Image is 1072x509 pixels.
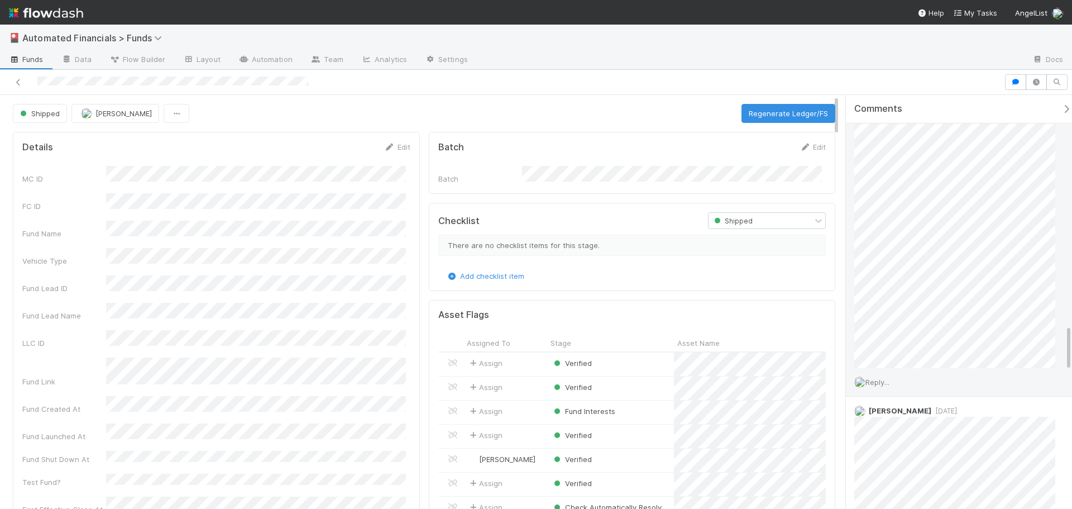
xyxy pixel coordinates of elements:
[712,217,753,225] span: Shipped
[22,201,106,212] div: FC ID
[95,109,152,118] span: [PERSON_NAME]
[22,32,167,44] span: Automated Financials > Funds
[9,33,20,42] span: 🎴
[468,382,502,393] span: Assign
[1015,8,1047,17] span: AngelList
[301,51,352,69] a: Team
[13,104,67,123] button: Shipped
[741,104,835,123] button: Regenerate Ledger/FS
[552,454,592,465] div: Verified
[552,359,592,368] span: Verified
[917,7,944,18] div: Help
[22,431,106,442] div: Fund Launched At
[81,108,92,119] img: avatar_574f8970-b283-40ff-a3d7-26909d9947cc.png
[552,407,615,416] span: Fund Interests
[9,3,83,22] img: logo-inverted-e16ddd16eac7371096b0.svg
[22,310,106,321] div: Fund Lead Name
[71,104,159,123] button: [PERSON_NAME]
[22,283,106,294] div: Fund Lead ID
[438,310,489,321] h5: Asset Flags
[854,406,865,417] img: avatar_6cb813a7-f212-4ca3-9382-463c76e0b247.png
[22,403,106,415] div: Fund Created At
[468,406,502,417] span: Assign
[468,358,502,369] span: Assign
[468,454,535,465] div: [PERSON_NAME]
[438,216,480,227] h5: Checklist
[552,358,592,369] div: Verified
[552,383,592,392] span: Verified
[22,228,106,239] div: Fund Name
[677,337,720,349] span: Asset Name
[109,54,165,65] span: Flow Builder
[438,235,826,256] div: There are no checklist items for this stage.
[22,454,106,465] div: Fund Shut Down At
[229,51,301,69] a: Automation
[22,255,106,267] div: Vehicle Type
[447,272,524,280] a: Add checklist item
[384,142,410,151] a: Edit
[52,51,100,69] a: Data
[800,142,826,151] a: Edit
[18,109,60,118] span: Shipped
[100,51,174,69] a: Flow Builder
[467,337,510,349] span: Assigned To
[551,337,571,349] span: Stage
[468,430,502,441] span: Assign
[438,142,464,153] h5: Batch
[552,406,615,417] div: Fund Interests
[552,430,592,441] div: Verified
[854,377,865,388] img: avatar_574f8970-b283-40ff-a3d7-26909d9947cc.png
[22,142,53,153] h5: Details
[953,8,997,17] span: My Tasks
[416,51,477,69] a: Settings
[953,7,997,18] a: My Tasks
[869,406,931,415] span: [PERSON_NAME]
[9,54,44,65] span: Funds
[352,51,416,69] a: Analytics
[438,173,522,184] div: Batch
[174,51,229,69] a: Layout
[468,455,477,464] img: avatar_12dd09bb-393f-4edb-90ff-b12147216d3f.png
[479,455,535,464] span: [PERSON_NAME]
[854,103,902,115] span: Comments
[552,382,592,393] div: Verified
[22,477,106,488] div: Test Fund?
[552,479,592,488] span: Verified
[1023,51,1072,69] a: Docs
[552,478,592,489] div: Verified
[931,407,957,415] span: [DATE]
[552,455,592,464] span: Verified
[865,378,889,387] span: Reply...
[468,478,502,489] span: Assign
[552,431,592,440] span: Verified
[22,376,106,387] div: Fund Link
[1052,8,1063,19] img: avatar_574f8970-b283-40ff-a3d7-26909d9947cc.png
[22,337,106,349] div: LLC ID
[22,173,106,184] div: MC ID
